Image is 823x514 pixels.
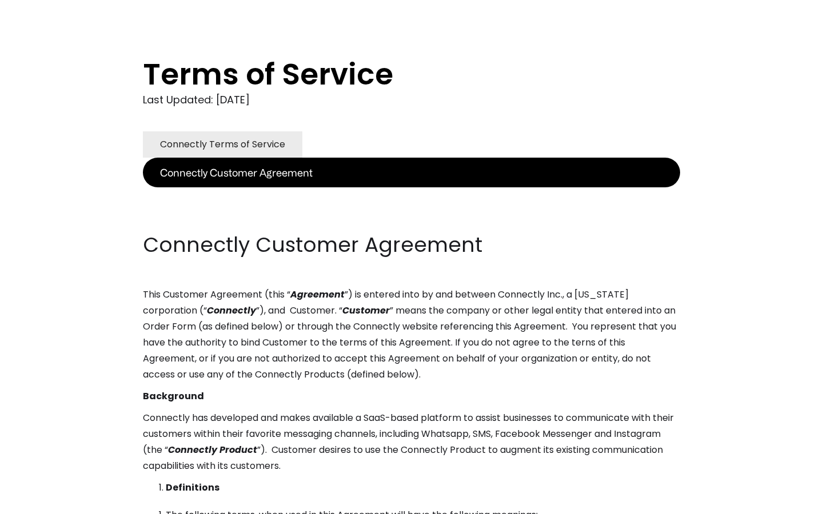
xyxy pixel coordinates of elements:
[143,287,680,383] p: This Customer Agreement (this “ ”) is entered into by and between Connectly Inc., a [US_STATE] co...
[160,164,313,180] div: Connectly Customer Agreement
[143,57,634,91] h1: Terms of Service
[160,136,285,152] div: Connectly Terms of Service
[166,481,219,494] strong: Definitions
[290,288,345,301] em: Agreement
[143,209,680,225] p: ‍
[11,493,69,510] aside: Language selected: English
[23,494,69,510] ul: Language list
[143,91,680,109] div: Last Updated: [DATE]
[143,231,680,259] h2: Connectly Customer Agreement
[143,187,680,203] p: ‍
[143,410,680,474] p: Connectly has developed and makes available a SaaS-based platform to assist businesses to communi...
[342,304,390,317] em: Customer
[143,389,204,403] strong: Background
[168,443,257,456] em: Connectly Product
[207,304,256,317] em: Connectly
